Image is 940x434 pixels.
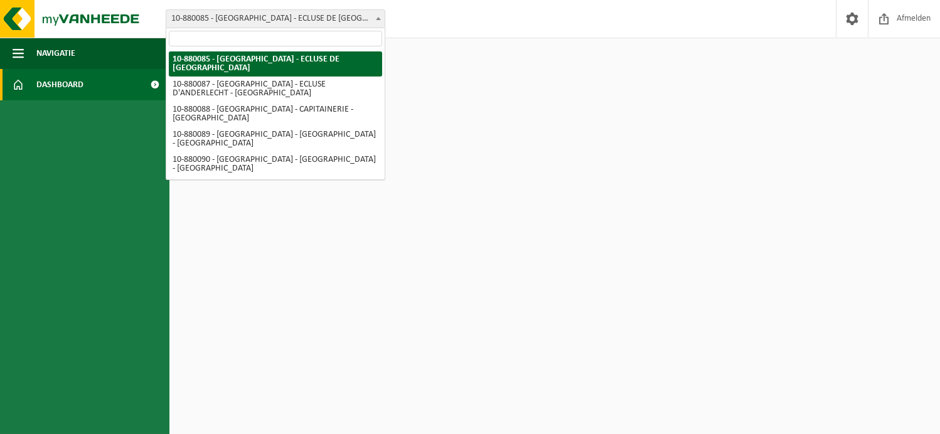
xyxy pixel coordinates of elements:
[169,152,382,177] li: 10-880090 - [GEOGRAPHIC_DATA] - [GEOGRAPHIC_DATA] - [GEOGRAPHIC_DATA]
[169,51,382,77] li: 10-880085 - [GEOGRAPHIC_DATA] - ECLUSE DE [GEOGRAPHIC_DATA]
[166,10,385,28] span: 10-880085 - PORT DE BRUXELLES - ECLUSE DE MOLENBEEK - MOLENBEEK-SAINT-JEAN
[166,9,385,28] span: 10-880085 - PORT DE BRUXELLES - ECLUSE DE MOLENBEEK - MOLENBEEK-SAINT-JEAN
[36,69,83,100] span: Dashboard
[36,38,75,69] span: Navigatie
[169,77,382,102] li: 10-880087 - [GEOGRAPHIC_DATA] - ECLUSE D'ANDERLECHT - [GEOGRAPHIC_DATA]
[169,102,382,127] li: 10-880088 - [GEOGRAPHIC_DATA] - CAPITAINERIE - [GEOGRAPHIC_DATA]
[169,127,382,152] li: 10-880089 - [GEOGRAPHIC_DATA] - [GEOGRAPHIC_DATA] - [GEOGRAPHIC_DATA]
